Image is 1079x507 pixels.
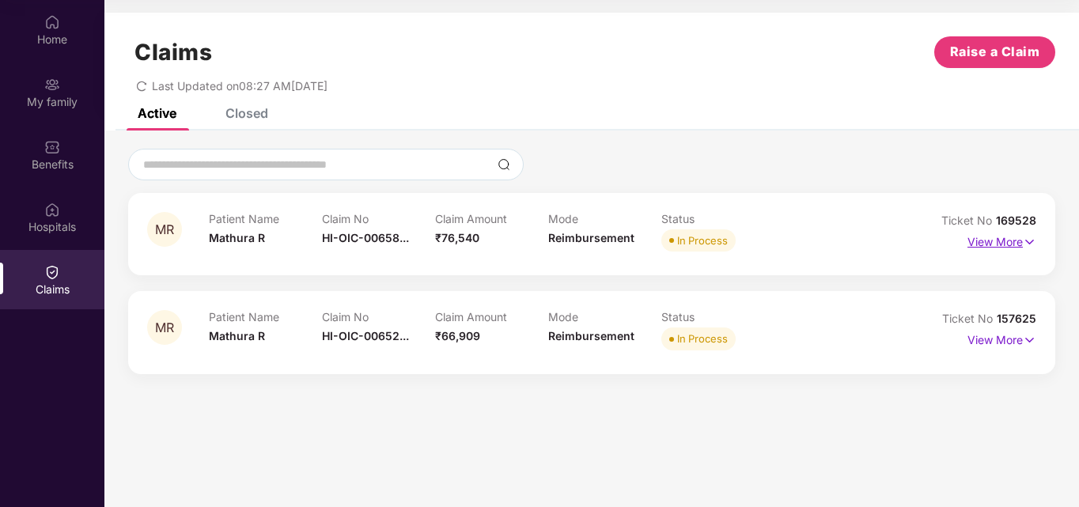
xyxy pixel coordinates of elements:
div: Closed [225,105,268,121]
span: MR [155,321,174,335]
p: Patient Name [209,310,322,323]
span: Raise a Claim [950,42,1040,62]
p: Status [661,212,774,225]
span: redo [136,79,147,93]
img: svg+xml;base64,PHN2ZyBpZD0iSG9zcGl0YWxzIiB4bWxucz0iaHR0cDovL3d3dy53My5vcmcvMjAwMC9zdmciIHdpZHRoPS... [44,202,60,218]
p: Claim Amount [435,212,548,225]
span: Ticket No [941,214,996,227]
p: View More [967,229,1036,251]
div: Active [138,105,176,121]
p: View More [967,327,1036,349]
span: ₹66,909 [435,329,480,342]
img: svg+xml;base64,PHN2ZyBpZD0iQ2xhaW0iIHhtbG5zPSJodHRwOi8vd3d3LnczLm9yZy8yMDAwL3N2ZyIgd2lkdGg9IjIwIi... [44,264,60,280]
span: 157625 [997,312,1036,325]
h1: Claims [134,39,212,66]
p: Patient Name [209,212,322,225]
div: In Process [677,233,728,248]
button: Raise a Claim [934,36,1055,68]
span: MR [155,223,174,236]
span: ₹76,540 [435,231,479,244]
p: Claim Amount [435,310,548,323]
p: Mode [548,310,661,323]
p: Claim No [322,212,435,225]
img: svg+xml;base64,PHN2ZyB3aWR0aD0iMjAiIGhlaWdodD0iMjAiIHZpZXdCb3g9IjAgMCAyMCAyMCIgZmlsbD0ibm9uZSIgeG... [44,77,60,93]
img: svg+xml;base64,PHN2ZyB4bWxucz0iaHR0cDovL3d3dy53My5vcmcvMjAwMC9zdmciIHdpZHRoPSIxNyIgaGVpZ2h0PSIxNy... [1023,233,1036,251]
span: Last Updated on 08:27 AM[DATE] [152,79,327,93]
p: Status [661,310,774,323]
img: svg+xml;base64,PHN2ZyBpZD0iU2VhcmNoLTMyeDMyIiB4bWxucz0iaHR0cDovL3d3dy53My5vcmcvMjAwMC9zdmciIHdpZH... [498,158,510,171]
img: svg+xml;base64,PHN2ZyBpZD0iSG9tZSIgeG1sbnM9Imh0dHA6Ly93d3cudzMub3JnLzIwMDAvc3ZnIiB3aWR0aD0iMjAiIG... [44,14,60,30]
span: HI-OIC-00658... [322,231,409,244]
img: svg+xml;base64,PHN2ZyBpZD0iQmVuZWZpdHMiIHhtbG5zPSJodHRwOi8vd3d3LnczLm9yZy8yMDAwL3N2ZyIgd2lkdGg9Ij... [44,139,60,155]
p: Mode [548,212,661,225]
span: 169528 [996,214,1036,227]
span: Mathura R [209,231,265,244]
img: svg+xml;base64,PHN2ZyB4bWxucz0iaHR0cDovL3d3dy53My5vcmcvMjAwMC9zdmciIHdpZHRoPSIxNyIgaGVpZ2h0PSIxNy... [1023,331,1036,349]
span: Mathura R [209,329,265,342]
span: HI-OIC-00652... [322,329,409,342]
span: Reimbursement [548,231,634,244]
div: In Process [677,331,728,346]
p: Claim No [322,310,435,323]
span: Ticket No [942,312,997,325]
span: Reimbursement [548,329,634,342]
